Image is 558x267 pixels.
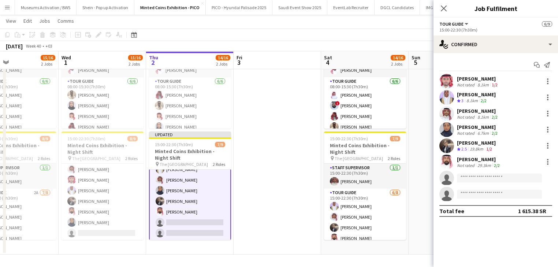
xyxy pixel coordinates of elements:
div: [PERSON_NAME] [457,91,496,98]
app-skills-label: 2/2 [481,98,487,103]
div: Confirmed [434,36,558,53]
span: 2 Roles [213,162,225,167]
div: Updated [149,131,231,137]
button: IMG - Guest Services Coordinator [420,0,492,15]
h3: Job Fulfilment [434,4,558,13]
div: 29.3km [476,163,492,168]
span: 1 [60,58,71,67]
div: 1 615.38 SR [518,207,546,215]
app-card-role: Tour Guide6/608:00-15:30 (7h30m)[PERSON_NAME][PERSON_NAME][PERSON_NAME][PERSON_NAME] [62,77,144,155]
h3: Minted Coins Exhibition - Night Shift [149,148,231,161]
app-job-card: 15:00-22:30 (7h30m)7/9Minted Coins Exhibition - Night Shift The [GEOGRAPHIC_DATA]2 RolesStaff Sup... [324,131,406,240]
span: ! [335,101,340,105]
app-card-role: Tour Guide6/608:00-15:30 (7h30m)[PERSON_NAME][PERSON_NAME][PERSON_NAME][PERSON_NAME] [149,77,231,155]
app-job-card: 08:00-15:30 (7h30m)7/7Minted Coins Exhibition - Day Shift The [GEOGRAPHIC_DATA]2 RolesStaff Super... [149,20,231,129]
app-card-role: Tour Guide6/815:00-22:30 (7h30m)[PERSON_NAME][PERSON_NAME][PERSON_NAME][PERSON_NAME][PERSON_NAME]... [149,140,231,241]
span: 7/9 [215,142,225,147]
app-skills-label: 2/2 [494,163,500,168]
button: DGCL Candidates [375,0,420,15]
div: +03 [45,43,52,49]
div: 2 Jobs [129,61,142,67]
app-card-role: Staff Supervisor1/115:00-22:30 (7h30m)[PERSON_NAME] [324,164,406,189]
app-job-card: Updated15:00-22:30 (7h30m)7/9Minted Coins Exhibition - Night Shift The [GEOGRAPHIC_DATA]2 Roles[P... [149,131,231,240]
span: Fri [237,54,242,61]
span: Jobs [39,18,50,24]
app-skills-label: 2/2 [492,130,498,136]
div: Not rated [457,82,476,88]
span: Sun [412,54,420,61]
span: 4 [323,58,332,67]
div: 2 Jobs [216,61,230,67]
span: 5 [410,58,420,67]
h3: Minted Coins Exhibition - Night Shift [62,142,144,155]
app-job-card: 08:00-15:30 (7h30m)7/7Minted Coins Exhibition - Day Shift The [GEOGRAPHIC_DATA]2 RolesStaff Super... [62,20,144,129]
app-skills-label: 1/2 [492,82,498,88]
app-skills-label: 2/2 [492,114,498,120]
a: Edit [21,16,35,26]
span: The [GEOGRAPHIC_DATA] [335,156,383,161]
h3: Minted Coins Exhibition - Night Shift [324,142,406,155]
button: Saudi Event Show 2025 [272,0,327,15]
span: 15/16 [41,55,55,60]
span: Tour Guide [439,21,464,27]
span: 8/9 [127,136,138,141]
app-card-role: Tour Guide7/815:00-22:30 (7h30m)[PERSON_NAME][PERSON_NAME][PERSON_NAME][PERSON_NAME][PERSON_NAME]... [62,141,144,240]
button: Tour Guide [439,21,469,27]
div: 8.1km [476,82,490,88]
a: Comms [55,16,77,26]
a: Jobs [36,16,53,26]
span: Comms [57,18,74,24]
div: [PERSON_NAME] [457,108,499,114]
span: 7/9 [390,136,400,141]
button: PICO - Hyundai Palisade 2025 [206,0,272,15]
span: 2 Roles [388,156,400,161]
button: EventLab Recruiter [327,0,375,15]
span: Week 40 [24,43,42,49]
button: Shein - Pop up Activation [77,0,134,15]
app-job-card: 15:00-22:30 (7h30m)8/9Minted Coins Exhibition - Night Shift The [GEOGRAPHIC_DATA]2 Roles[PERSON_N... [62,131,144,240]
div: [PERSON_NAME] [457,75,499,82]
span: 3 [461,98,464,103]
span: 3 [235,58,242,67]
span: The [GEOGRAPHIC_DATA] [160,162,208,167]
app-job-card: 08:00-15:30 (7h30m)7/7Minted Coins Exhibition - Day Shift The [GEOGRAPHIC_DATA]2 RolesStaff Super... [324,20,406,129]
a: View [3,16,19,26]
span: Wed [62,54,71,61]
div: Not rated [457,130,476,136]
span: Edit [23,18,32,24]
span: View [6,18,16,24]
div: [PERSON_NAME] [457,124,499,130]
span: The [GEOGRAPHIC_DATA] [72,156,120,161]
span: 15:00-22:30 (7h30m) [67,136,105,141]
span: Thu [149,54,158,61]
div: [PERSON_NAME] [457,140,496,146]
span: 15:00-22:30 (7h30m) [330,136,368,141]
span: 2.5 [461,146,467,152]
span: 15:00-22:30 (7h30m) [155,142,193,147]
span: 2 Roles [125,156,138,161]
span: 2 Roles [38,156,50,161]
span: 6/9 [542,21,552,27]
span: 8/9 [40,136,50,141]
span: 14/16 [391,55,405,60]
div: 8.1km [465,98,479,104]
span: 2 [148,58,158,67]
div: 15:00-22:30 (7h30m) [439,27,552,33]
div: 8.1km [476,114,490,120]
div: 2 Jobs [391,61,405,67]
button: Museums Activation / BWS [15,0,77,15]
span: 14/16 [216,55,230,60]
app-card-role: Tour Guide6/608:00-15:30 (7h30m)[PERSON_NAME]![PERSON_NAME][PERSON_NAME][PERSON_NAME] [324,77,406,155]
div: [DATE] [6,42,23,50]
div: [PERSON_NAME] [457,156,501,163]
div: 6.7km [476,130,490,136]
div: 19.8km [468,146,485,152]
button: Minted Coins Exhibition - PICO [134,0,206,15]
div: 2 Jobs [41,61,55,67]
